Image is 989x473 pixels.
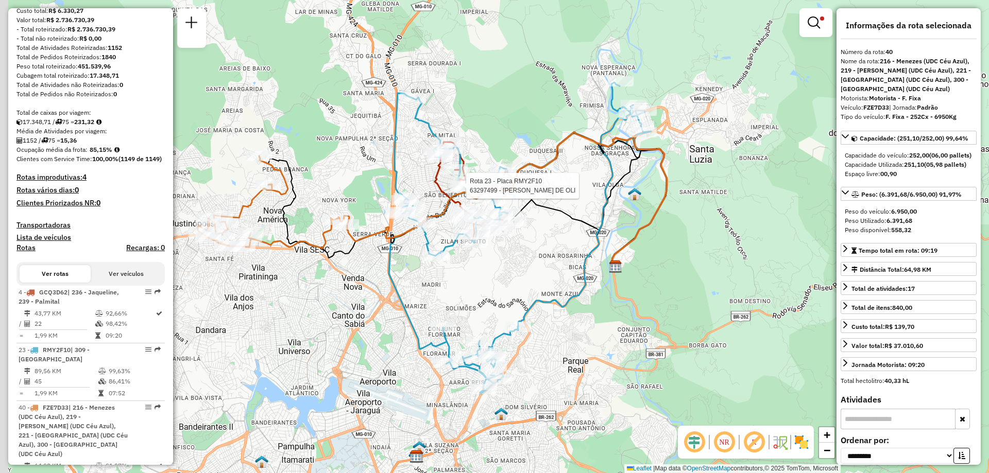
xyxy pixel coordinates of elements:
div: Total de Pedidos Roteirizados: [16,52,165,62]
strong: 40 [885,48,893,56]
strong: (05,98 pallets) [924,161,966,168]
a: Total de itens:840,00 [841,300,977,314]
strong: 0 [96,198,100,207]
a: Valor total:R$ 37.010,60 [841,338,977,352]
span: Total de atividades: [851,285,915,292]
i: Total de Atividades [16,137,23,144]
span: 23 - [19,346,90,363]
div: 17.348,71 / 75 = [16,117,165,127]
strong: R$ 6.330,27 [48,7,83,14]
span: | 236 - Jaqueline, 239 - Palmital [19,288,119,305]
div: Média de Atividades por viagem: [16,127,165,136]
h4: Atividades [841,395,977,405]
strong: 6.391,68 [886,217,912,224]
strong: 15,36 [60,136,77,144]
div: Cubagem total roteirizado: [16,71,165,80]
strong: R$ 139,70 [885,323,914,330]
a: Nova sessão e pesquisa [181,12,202,36]
img: Simulação- STA [413,441,426,454]
i: Cubagem total roteirizado [16,119,23,125]
div: - Total roteirizado: [16,25,165,34]
td: 07:52 [108,388,160,398]
i: Tempo total em rota [98,390,104,396]
span: 64,98 KM [904,266,931,273]
a: Zoom in [819,427,834,443]
i: Total de Atividades [24,321,30,327]
i: Distância Total [24,368,30,374]
td: 98,42% [105,319,155,329]
div: Jornada Motorista: 09:20 [851,360,925,370]
span: Peso do veículo: [845,207,917,215]
strong: 840,00 [892,304,912,311]
td: 45 [34,376,98,387]
span: Ocupação média da frota: [16,146,88,153]
td: 22 [34,319,95,329]
div: Total de Atividades Roteirizadas: [16,43,165,52]
img: Warecloud Parque Pedro ll [255,455,268,468]
img: Teste [408,449,422,463]
strong: 231,32 [74,118,94,126]
h4: Clientes Priorizados NR: [16,199,165,207]
strong: R$ 2.736.730,39 [67,25,115,33]
strong: R$ 37.010,60 [884,342,923,349]
strong: (1149 de 1149) [118,155,162,163]
div: Veículo: [841,103,977,112]
strong: (06,00 pallets) [929,151,971,159]
strong: 6.950,00 [891,207,917,215]
a: Zoom out [819,443,834,458]
span: FZE7D33 [43,404,69,411]
span: | 216 - Menezes (UDC Céu Azul), 219 - [PERSON_NAME] (UDC Céu Azul), 221 - [GEOGRAPHIC_DATA] (UDC ... [19,404,128,458]
h4: Recargas: 0 [126,243,165,252]
em: Média calculada utilizando a maior ocupação (%Peso ou %Cubagem) de cada rota da sessão. Rotas cro... [114,147,120,153]
strong: Padrão [917,103,938,111]
label: Ordenar por: [841,434,977,446]
div: Total de Pedidos não Roteirizados: [16,90,165,99]
i: % de utilização do peso [95,463,103,469]
div: Tipo do veículo: [841,112,977,121]
img: 211 UDC WCL Vila Suzana [494,407,508,421]
strong: R$ 0,00 [79,34,101,42]
span: | Jornada: [889,103,938,111]
i: % de utilização do peso [95,310,103,317]
a: Rotas [16,243,36,252]
td: 1,99 KM [34,388,98,398]
div: Custo total: [16,6,165,15]
h4: Rotas vários dias: [16,186,165,195]
span: Ocultar NR [712,430,737,454]
div: Espaço livre: [845,169,973,179]
td: = [19,330,24,341]
div: Map data © contributors,© 2025 TomTom, Microsoft [624,464,841,473]
i: % de utilização da cubagem [98,378,106,384]
em: Opções [145,346,151,353]
strong: 0 [75,185,79,195]
td: 64,98 KM [34,461,95,471]
em: Rota exportada [155,289,161,295]
a: Peso: (6.391,68/6.950,00) 91,97% [841,187,977,201]
div: Total de itens: [851,303,912,312]
h4: Transportadoras [16,221,165,230]
strong: 216 - Menezes (UDC Céu Azul), 219 - [PERSON_NAME] (UDC Céu Azul), 221 - [GEOGRAPHIC_DATA] (UDC Cé... [841,57,971,93]
button: Ver veículos [91,265,162,283]
div: Total de Atividades não Roteirizadas: [16,80,165,90]
span: Capacidade: (251,10/252,00) 99,64% [860,134,968,142]
i: % de utilização do peso [98,368,106,374]
a: Exibir filtros [804,12,828,33]
strong: 00,90 [880,170,897,178]
em: Opções [145,404,151,410]
span: Peso: (6.391,68/6.950,00) 91,97% [861,190,962,198]
div: Peso disponível: [845,225,973,235]
img: CDD Belo Horizonte [410,450,423,463]
h4: Rotas improdutivas: [16,173,165,182]
span: 4 - [19,288,119,305]
td: 91,97% [105,461,155,471]
a: Capacidade: (251,10/252,00) 99,64% [841,131,977,145]
img: Exibir/Ocultar setores [793,434,810,450]
div: - Total não roteirizado: [16,34,165,43]
a: Total de atividades:17 [841,281,977,295]
strong: 0 [113,90,117,98]
div: Peso Utilizado: [845,216,973,225]
strong: 558,32 [891,226,911,234]
td: 89,56 KM [34,366,98,376]
img: Cross Santa Luzia [628,187,641,201]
